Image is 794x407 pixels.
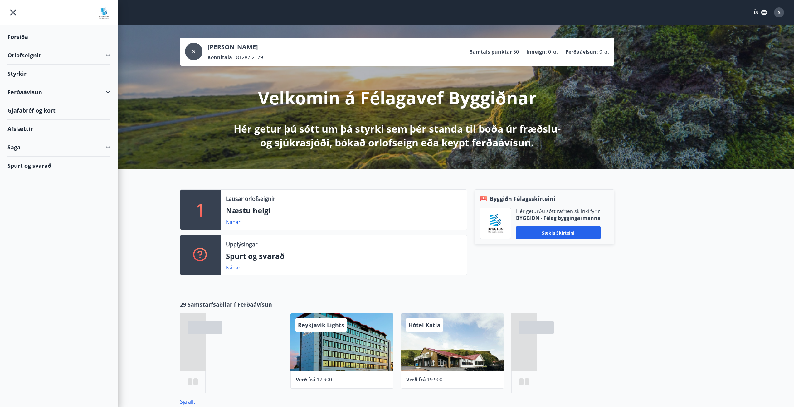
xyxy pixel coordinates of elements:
[408,321,441,329] span: Hótel Katla
[566,48,598,55] p: Ferðaávísun :
[7,65,110,83] div: Styrkir
[226,264,241,271] a: Nánar
[7,101,110,120] div: Gjafabréf og kort
[196,198,206,221] p: 1
[98,7,110,19] img: union_logo
[317,376,332,383] span: 17.900
[180,398,195,405] a: Sjá allt
[7,28,110,46] div: Forsíða
[490,195,555,203] span: Byggiðn Félagsskírteini
[526,48,547,55] p: Inneign :
[7,120,110,138] div: Afslættir
[296,376,315,383] span: Verð frá
[470,48,512,55] p: Samtals punktar
[406,376,426,383] span: Verð frá
[485,213,506,234] img: BKlGVmlTW1Qrz68WFGMFQUcXHWdQd7yePWMkvn3i.png
[188,300,272,308] span: Samstarfsaðilar í Ferðaávísun
[7,138,110,157] div: Saga
[548,48,558,55] span: 0 kr.
[778,9,781,16] span: S
[516,215,601,221] p: BYGGIÐN - Félag byggingarmanna
[233,54,263,61] span: 181287-2179
[226,219,241,225] a: Nánar
[207,43,263,51] p: [PERSON_NAME]
[226,251,462,261] p: Spurt og svarað
[516,226,601,239] button: Sækja skírteini
[298,321,344,329] span: Reykjavík Lights
[513,48,519,55] span: 60
[226,240,257,248] p: Upplýsingar
[7,157,110,175] div: Spurt og svarað
[7,83,110,101] div: Ferðaávísun
[232,122,562,149] p: Hér getur þú sótt um þá styrki sem þér standa til boða úr fræðslu- og sjúkrasjóði, bókað orlofsei...
[750,7,770,18] button: ÍS
[192,48,195,55] span: S
[226,195,275,203] p: Lausar orlofseignir
[516,208,601,215] p: Hér geturðu sótt rafræn skilríki fyrir
[599,48,609,55] span: 0 kr.
[226,205,462,216] p: Næstu helgi
[772,5,787,20] button: S
[207,54,232,61] p: Kennitala
[7,7,19,18] button: menu
[7,46,110,65] div: Orlofseignir
[427,376,442,383] span: 19.900
[180,300,186,308] span: 29
[258,86,536,109] p: Velkomin á Félagavef Byggiðnar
